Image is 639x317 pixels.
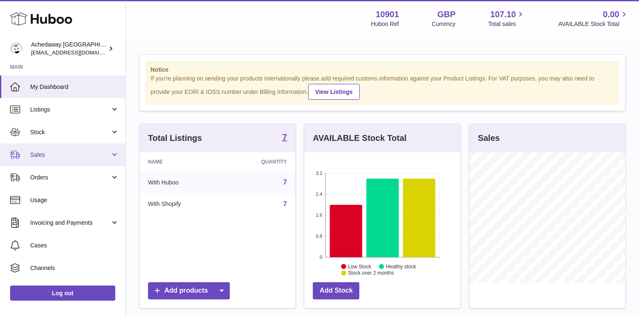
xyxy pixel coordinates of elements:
strong: GBP [437,9,455,20]
a: 7 [283,179,287,186]
span: Orders [30,174,110,182]
span: Cases [30,242,119,249]
span: Stock [30,128,110,136]
span: [EMAIL_ADDRESS][DOMAIN_NAME] [31,49,123,56]
span: 0.00 [603,9,619,20]
h3: AVAILABLE Stock Total [313,133,406,144]
strong: 7 [282,133,287,141]
a: 0.00 AVAILABLE Stock Total [558,9,629,28]
span: Channels [30,264,119,272]
text: Healthy stock [386,263,416,269]
h3: Sales [478,133,500,144]
th: Quantity [223,152,295,171]
text: Stock over 2 months [348,270,394,276]
span: Sales [30,151,110,159]
a: Add products [148,282,230,299]
span: Total sales [488,20,525,28]
strong: Notice [151,66,614,74]
span: 107.10 [490,9,516,20]
text: 0.8 [316,234,322,239]
div: Achedaway [GEOGRAPHIC_DATA] [31,41,106,57]
div: If you're planning on sending your products internationally please add required customs informati... [151,75,614,100]
a: 7 [282,133,287,143]
span: Usage [30,196,119,204]
span: Invoicing and Payments [30,219,110,227]
div: Currency [432,20,456,28]
text: 0 [320,255,322,260]
a: Log out [10,286,115,301]
a: Add Stock [313,282,359,299]
a: View Listings [308,84,360,100]
strong: 10901 [376,9,399,20]
span: My Dashboard [30,83,119,91]
text: 2.4 [316,192,322,197]
span: Listings [30,106,110,114]
th: Name [140,152,223,171]
text: 3.2 [316,171,322,176]
a: 107.10 Total sales [488,9,525,28]
div: Huboo Ref [371,20,399,28]
a: 7 [283,200,287,208]
h3: Total Listings [148,133,202,144]
span: AVAILABLE Stock Total [558,20,629,28]
img: admin@newpb.co.uk [10,42,23,55]
td: With Huboo [140,171,223,193]
text: 1.6 [316,213,322,218]
td: With Shopify [140,193,223,215]
text: Low Stock [348,263,371,269]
